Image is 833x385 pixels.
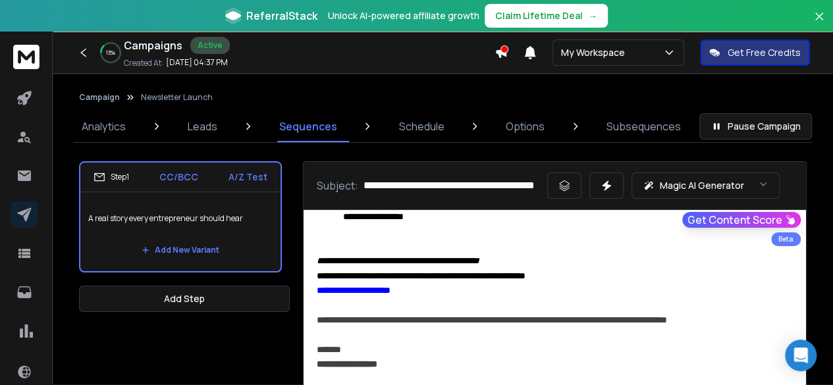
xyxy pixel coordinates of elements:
[131,237,230,263] button: Add New Variant
[699,113,812,140] button: Pause Campaign
[561,46,630,59] p: My Workspace
[317,178,358,193] p: Subject:
[124,58,163,68] p: Created At:
[485,4,608,28] button: Claim Lifetime Deal→
[279,118,337,134] p: Sequences
[79,161,282,272] li: Step1CC/BCCA/Z TestA real story every entrepreneur should hearAdd New Variant
[190,37,230,54] div: Active
[771,232,801,246] div: Beta
[588,9,597,22] span: →
[700,39,810,66] button: Get Free Credits
[785,340,817,371] div: Open Intercom Messenger
[141,92,213,103] p: Newsletter Launch
[390,111,452,142] a: Schedule
[271,111,345,142] a: Sequences
[188,118,217,134] p: Leads
[159,170,198,184] p: CC/BCC
[328,9,479,22] p: Unlock AI-powered affiliate growth
[94,171,129,183] div: Step 1
[811,8,828,39] button: Close banner
[180,111,225,142] a: Leads
[82,118,126,134] p: Analytics
[246,8,317,24] span: ReferralStack
[74,111,134,142] a: Analytics
[660,179,744,192] p: Magic AI Generator
[228,170,267,184] p: A/Z Test
[79,286,290,312] button: Add Step
[106,49,115,57] p: 13 %
[124,38,182,53] h1: Campaigns
[506,118,545,134] p: Options
[682,212,801,228] button: Get Content Score
[728,46,801,59] p: Get Free Credits
[166,57,228,68] p: [DATE] 04:37 PM
[398,118,444,134] p: Schedule
[606,118,681,134] p: Subsequences
[88,200,273,237] p: A real story every entrepreneur should hear
[599,111,689,142] a: Subsequences
[631,172,780,199] button: Magic AI Generator
[79,92,120,103] button: Campaign
[498,111,552,142] a: Options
